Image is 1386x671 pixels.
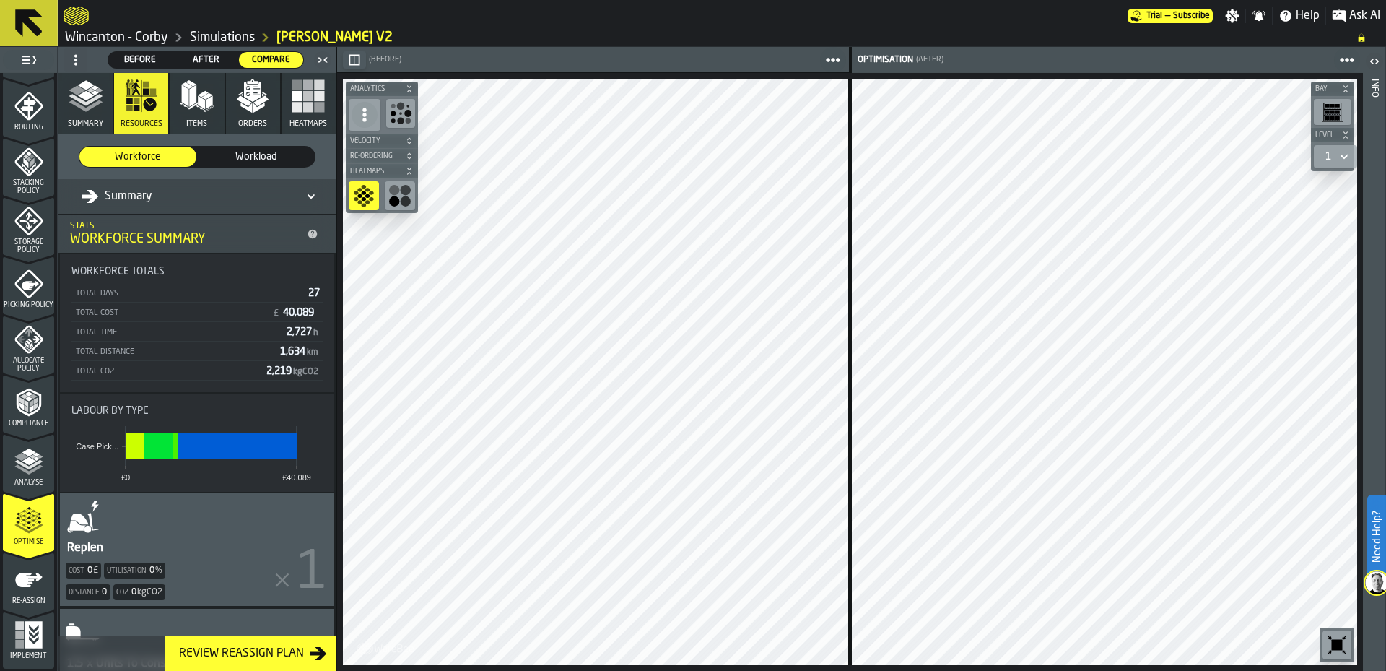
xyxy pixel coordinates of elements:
[173,51,239,69] label: button-switch-multi-After
[66,584,110,600] div: Distance
[1128,9,1213,23] div: Menu Subscription
[68,119,103,129] span: Summary
[347,152,402,160] span: Re-Ordering
[3,493,54,551] li: menu Optimise
[266,366,320,376] span: 2,219
[389,102,412,125] svg: Show Congestion
[108,52,173,68] div: thumb
[3,238,54,254] span: Storage Policy
[71,303,323,322] div: StatList-item-Total Cost
[149,566,154,576] div: 0
[113,584,165,600] div: Co2
[1326,7,1386,25] label: button-toggle-Ask AI
[3,553,54,610] li: menu Re-assign
[3,124,54,131] span: Routing
[64,3,89,29] a: logo-header
[1246,9,1272,23] label: button-toggle-Notifications
[70,221,301,231] div: Stats
[346,82,418,96] button: button-
[369,55,401,64] span: (Before)
[66,540,105,557] div: Replen
[71,266,323,277] div: Title
[3,357,54,373] span: Allocate Policy
[3,79,54,137] li: menu Routing
[289,119,327,129] span: Heatmaps
[3,138,54,196] li: menu Stacking Policy
[3,375,54,433] li: menu Compliance
[82,188,298,205] div: DropdownMenuValue-all-agents-summary
[346,633,427,662] a: logo-header
[280,347,320,357] span: 1,634
[1320,148,1351,165] div: DropdownMenuValue-1
[197,146,315,168] label: button-switch-multi-Workload
[383,96,418,134] div: button-toolbar-undefined
[1146,11,1162,21] span: Trial
[283,308,317,318] span: 40,089
[1273,7,1325,25] label: button-toggle-Help
[137,587,162,597] span: kgCO2
[1219,9,1245,23] label: button-toggle-Settings
[346,178,382,213] div: button-toolbar-undefined
[3,256,54,314] li: menu Picking Policy
[238,51,304,69] label: button-switch-multi-Compare
[71,266,165,277] span: Workforce Totals
[274,308,279,319] span: £
[107,567,147,575] label: Utilisation
[71,405,323,417] div: Title
[3,20,54,77] li: menu Agents
[71,322,323,342] div: StatList-item-Total Time
[70,231,301,247] div: Workforce Summary
[3,197,54,255] li: menu Storage Policy
[180,53,232,66] span: After
[282,473,311,482] text: £40,089
[855,55,913,65] div: Optimisation
[238,119,267,129] span: Orders
[1311,128,1354,142] button: button-
[71,342,323,361] div: StatList-item-Total Distance
[71,283,323,303] div: StatList-item-Total Days
[346,134,418,148] button: button-
[313,329,318,337] span: h
[346,149,418,163] button: button-
[60,254,334,392] div: stat-Workforce Totals
[74,347,274,357] div: Total Distance
[276,30,393,46] a: link-to-/wh/i/ace0e389-6ead-4668-b816-8dc22364bb41/simulations/2f039c57-903f-426b-ad9b-2e550e97ccb2
[3,652,54,660] span: Implement
[74,289,302,298] div: Total Days
[3,420,54,428] span: Compliance
[382,178,418,213] div: button-toolbar-undefined
[85,150,191,164] span: Workforce
[74,367,261,376] div: Total CO2
[1325,633,1348,657] svg: Reset zoom and position
[1128,9,1213,23] a: link-to-/wh/i/ace0e389-6ead-4668-b816-8dc22364bb41/pricing/
[3,50,54,70] label: button-toggle-Toggle Full Menu
[3,434,54,492] li: menu Analyse
[93,566,98,576] span: £
[190,30,255,46] a: link-to-/wh/i/ace0e389-6ead-4668-b816-8dc22364bb41
[66,563,101,579] div: Cost
[1320,628,1354,662] div: button-toolbar-undefined
[114,53,167,66] span: Before
[1369,496,1385,577] label: Need Help?
[297,548,328,600] span: 1
[1311,82,1354,96] button: button-
[131,587,136,597] div: 0
[346,164,418,178] button: button-
[1312,85,1338,93] span: Bay
[388,184,411,207] svg: show consignee
[121,473,130,482] text: £0
[82,188,152,205] div: Summary
[155,566,162,576] span: %
[1165,11,1170,21] span: —
[347,85,402,93] span: Analytics
[121,119,162,129] span: Resources
[3,301,54,309] span: Picking Policy
[173,645,310,662] div: Review Reassign Plan
[1364,50,1385,76] label: button-toggle-Open
[69,567,84,575] label: Cost
[347,168,402,176] span: Heatmaps
[71,405,149,417] span: Labour by Type
[1363,47,1385,671] header: Info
